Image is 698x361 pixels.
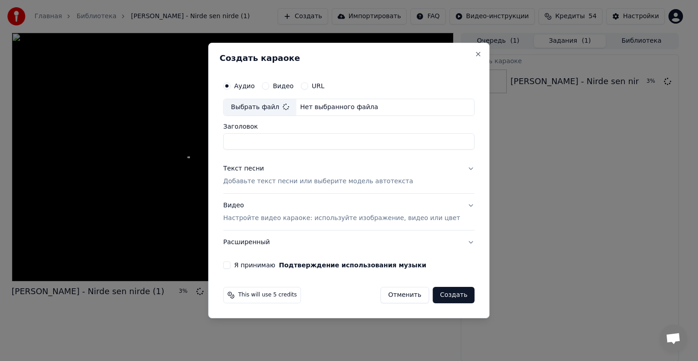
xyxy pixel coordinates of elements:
div: Выбрать файл [224,99,296,115]
h2: Создать караоке [219,54,478,62]
label: Видео [273,83,294,89]
div: Видео [223,201,460,223]
button: Отменить [380,287,429,303]
button: Текст песниДобавьте текст песни или выберите модель автотекста [223,157,474,193]
button: Я принимаю [279,262,426,268]
div: Нет выбранного файла [296,103,382,112]
label: Аудио [234,83,254,89]
p: Настройте видео караоке: используйте изображение, видео или цвет [223,214,460,223]
label: URL [312,83,324,89]
button: Создать [433,287,474,303]
label: Заголовок [223,123,474,130]
button: Расширенный [223,231,474,254]
label: Я принимаю [234,262,426,268]
div: Текст песни [223,164,264,173]
span: This will use 5 credits [238,291,297,299]
button: ВидеоНастройте видео караоке: используйте изображение, видео или цвет [223,194,474,230]
p: Добавьте текст песни или выберите модель автотекста [223,177,413,186]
